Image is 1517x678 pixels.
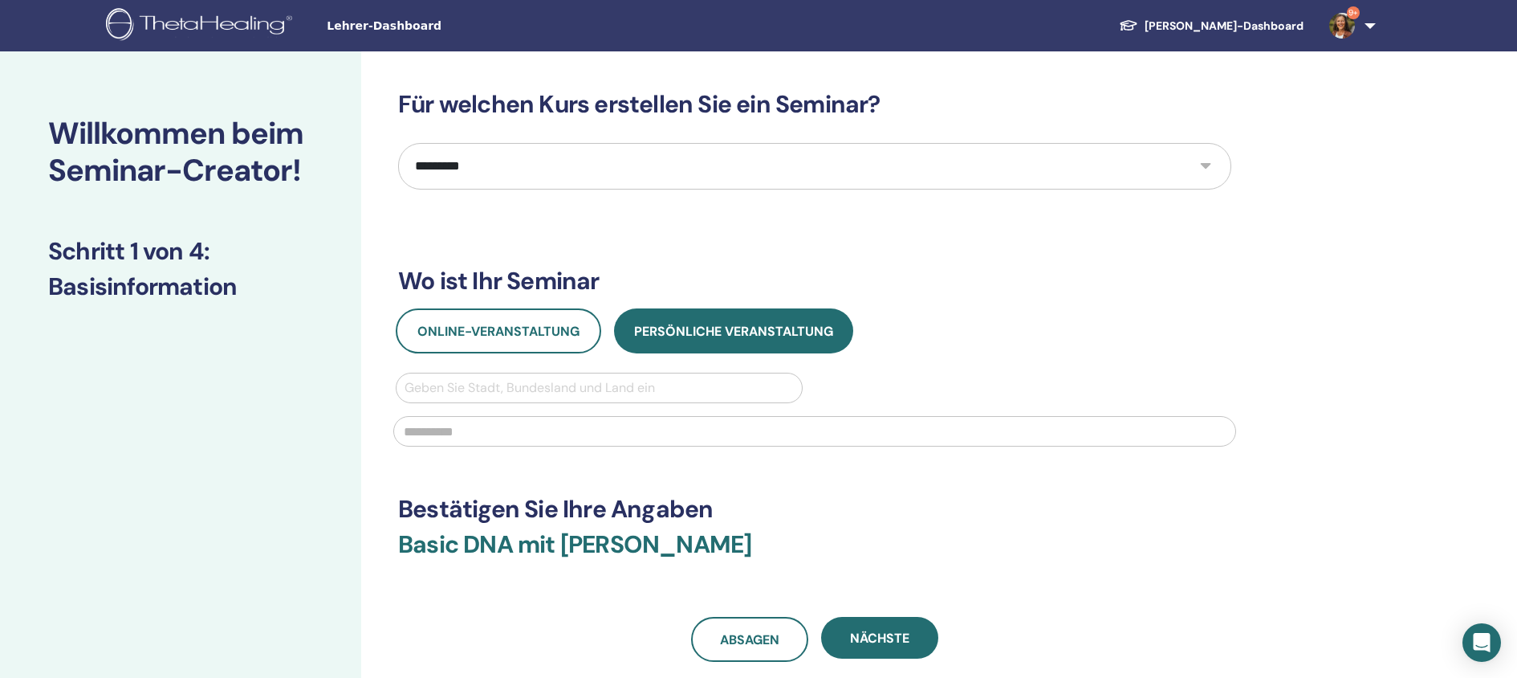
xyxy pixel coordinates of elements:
h3: Für welchen Kurs erstellen Sie ein Seminar? [398,90,1231,119]
h3: Wo ist Ihr Seminar [398,267,1231,296]
a: Absagen [691,617,808,662]
span: Online-Veranstaltung [417,323,580,340]
img: logo.png [106,8,298,44]
div: Open Intercom Messenger [1462,623,1501,662]
span: 9+ [1347,6,1360,19]
a: [PERSON_NAME]-Dashboard [1106,11,1316,41]
span: Nächste [850,630,909,647]
button: Persönliche Veranstaltung [614,308,853,353]
h3: Bestätigen Sie Ihre Angaben [398,495,1231,524]
img: graduation-cap-white.svg [1119,18,1138,32]
button: Online-Veranstaltung [396,308,601,353]
h3: Schritt 1 von 4 : [48,237,313,266]
span: Absagen [720,631,779,648]
img: default.jpg [1329,13,1355,39]
button: Nächste [821,617,938,659]
h2: Willkommen beim Seminar-Creator! [48,116,313,189]
span: Lehrer-Dashboard [327,18,567,35]
h3: Basisinformation [48,272,313,301]
span: Persönliche Veranstaltung [634,323,833,340]
h3: Basic DNA mit [PERSON_NAME] [398,530,1231,578]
